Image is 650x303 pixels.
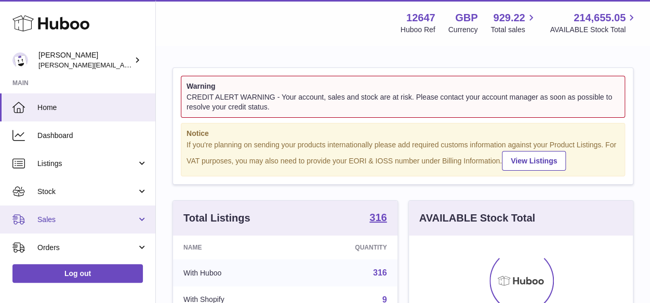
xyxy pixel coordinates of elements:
strong: 12647 [406,11,435,25]
a: 316 [373,268,387,277]
strong: 316 [369,212,387,223]
a: 929.22 Total sales [490,11,537,35]
strong: GBP [455,11,477,25]
span: 929.22 [493,11,525,25]
span: 214,655.05 [574,11,626,25]
span: Home [37,103,148,113]
span: Sales [37,215,137,225]
span: Stock [37,187,137,197]
span: AVAILABLE Stock Total [550,25,638,35]
span: Orders [37,243,137,253]
a: View Listings [502,151,566,171]
a: Log out [12,264,143,283]
h3: AVAILABLE Stock Total [419,211,535,225]
td: With Huboo [173,259,294,286]
span: Total sales [490,25,537,35]
a: 316 [369,212,387,225]
div: Huboo Ref [401,25,435,35]
div: CREDIT ALERT WARNING - Your account, sales and stock are at risk. Please contact your account man... [187,92,619,112]
th: Quantity [294,236,397,259]
span: [PERSON_NAME][EMAIL_ADDRESS][PERSON_NAME][DOMAIN_NAME] [38,61,264,69]
span: Listings [37,159,137,169]
span: Dashboard [37,131,148,141]
div: If you're planning on sending your products internationally please add required customs informati... [187,140,619,171]
div: [PERSON_NAME] [38,50,132,70]
th: Name [173,236,294,259]
div: Currency [448,25,478,35]
strong: Warning [187,81,619,91]
h3: Total Listings [183,211,250,225]
a: 214,655.05 AVAILABLE Stock Total [550,11,638,35]
img: peter@pinter.co.uk [12,52,28,68]
strong: Notice [187,129,619,139]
